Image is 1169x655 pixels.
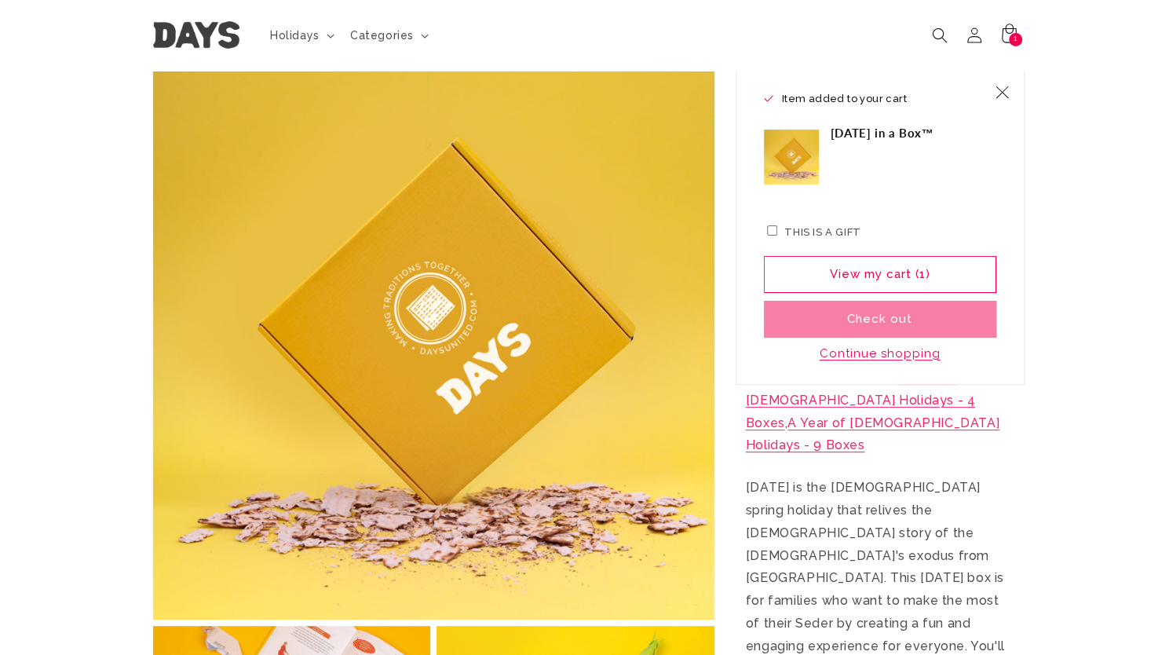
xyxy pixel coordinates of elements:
[764,301,996,338] button: Check out
[261,19,341,52] summary: Holidays
[831,126,934,141] h3: [DATE] in a Box™
[922,18,957,53] summary: Search
[784,226,860,238] label: This is a gift
[985,75,1020,110] button: Close
[350,28,414,42] span: Categories
[1014,33,1017,46] span: 1
[341,19,435,52] summary: Categories
[764,130,819,185] img: Passover in a Box (7845290311918)
[153,22,239,49] img: Days United
[815,346,945,361] button: Continue shopping
[746,370,976,430] a: A Year of [DEMOGRAPHIC_DATA] Holidays - 4 Boxes
[270,28,320,42] span: Holidays
[764,256,996,293] a: View my cart (1)
[746,415,999,453] a: A Year of [DEMOGRAPHIC_DATA] Holidays - 9 Boxes
[764,91,985,107] h2: Item added to your cart
[736,71,1025,386] div: Item added to your cart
